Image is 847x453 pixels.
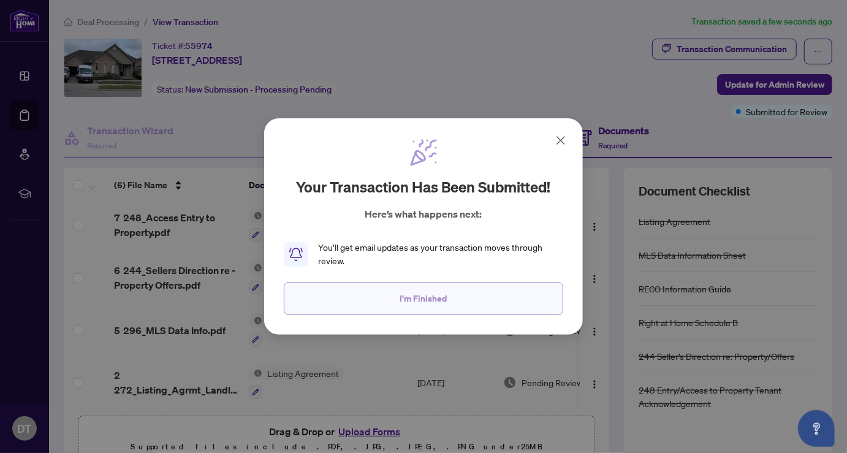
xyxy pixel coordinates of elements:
p: Here’s what happens next: [365,207,482,221]
button: I'm Finished [284,282,563,315]
div: You’ll get email updates as your transaction moves through review. [318,241,563,268]
button: Open asap [798,410,835,447]
span: I'm Finished [400,289,447,308]
h2: Your transaction has been submitted! [297,177,551,197]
